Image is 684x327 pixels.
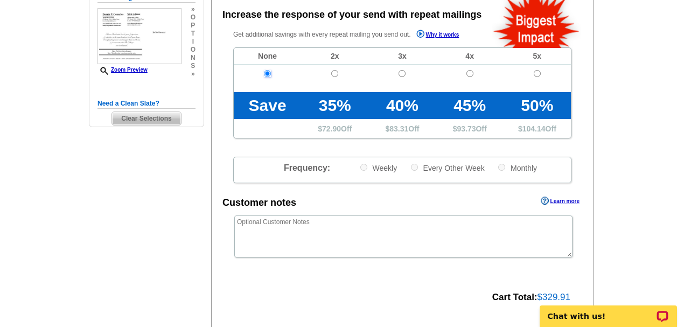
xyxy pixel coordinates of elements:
a: Zoom Preview [97,67,148,73]
td: 40% [368,92,436,119]
span: 93.73 [457,124,476,133]
a: Learn more [541,197,580,205]
img: small-thumb.jpg [97,8,182,64]
iframe: LiveChat chat widget [533,293,684,327]
input: Monthly [498,164,505,171]
td: None [234,48,301,65]
td: 3x [368,48,436,65]
label: Every Other Week [410,163,485,173]
td: 2x [301,48,368,65]
span: 72.90 [322,124,341,133]
span: n [191,54,196,62]
div: Customer notes [222,196,296,210]
span: Clear Selections [112,112,180,125]
td: 4x [436,48,504,65]
span: s [191,62,196,70]
span: o [191,13,196,22]
td: 45% [436,92,504,119]
div: Increase the response of your send with repeat mailings [222,8,481,22]
td: $ Off [504,119,571,138]
a: Why it works [416,30,459,41]
input: Weekly [360,164,367,171]
span: t [191,30,196,38]
h5: Need a Clean Slate? [97,99,196,109]
td: $ Off [301,119,368,138]
td: $ Off [368,119,436,138]
span: » [191,5,196,13]
span: p [191,22,196,30]
td: 35% [301,92,368,119]
strong: Cart Total: [492,292,538,302]
label: Monthly [497,163,537,173]
span: o [191,46,196,54]
label: Weekly [359,163,397,173]
span: i [191,38,196,46]
span: » [191,70,196,78]
td: Save [234,92,301,119]
td: 50% [504,92,571,119]
input: Every Other Week [411,164,418,171]
span: 104.14 [522,124,546,133]
p: Get additional savings with every repeat mailing you send out. [233,29,482,41]
span: Frequency: [284,163,330,172]
td: 5x [504,48,571,65]
span: $329.91 [538,292,570,302]
span: 83.31 [389,124,408,133]
td: $ Off [436,119,504,138]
